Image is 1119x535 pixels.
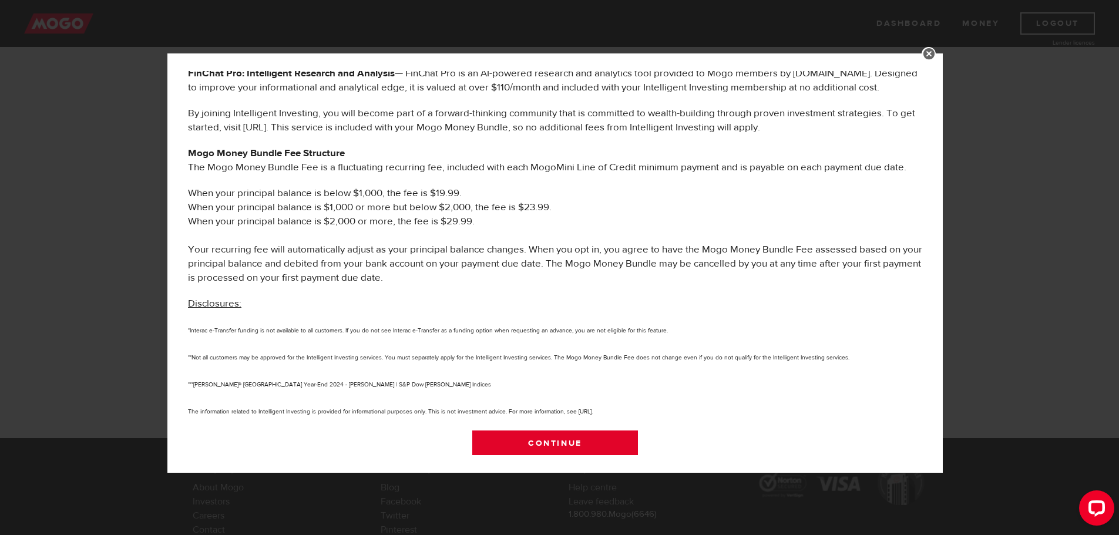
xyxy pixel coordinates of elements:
[188,354,849,361] small: **Not all customers may be approved for the Intelligent Investing services. You must separately a...
[188,186,922,200] li: When your principal balance is below $1,000, the fee is $19.99.
[188,66,922,95] p: — FinChat Pro is an AI-powered research and analytics tool provided to Mogo members by [DOMAIN_NA...
[188,243,922,285] p: Your recurring fee will automatically adjust as your principal balance changes. When you opt in, ...
[188,147,345,160] b: Mogo Money Bundle Fee Structure
[188,381,491,388] small: ***[PERSON_NAME]® [GEOGRAPHIC_DATA] Year-End 2024 - [PERSON_NAME] | S&P Dow [PERSON_NAME] Indices
[472,430,639,455] a: Continue
[1070,486,1119,535] iframe: LiveChat chat widget
[188,200,922,214] li: When your principal balance is $1,000 or more but below $2,000, the fee is $23.99.
[188,297,241,310] u: Disclosures:
[188,214,922,243] li: When your principal balance is $2,000 or more, the fee is $29.99.
[188,67,395,80] b: FinChat Pro: Intelligent Research and Analysis
[188,327,668,334] small: *Interac e-Transfer funding is not available to all customers. If you do not see Interac e-Transf...
[188,146,922,174] p: The Mogo Money Bundle Fee is a fluctuating recurring fee, included with each MogoMini Line of Cre...
[188,408,593,415] small: The information related to Intelligent Investing is provided for informational purposes only. Thi...
[188,106,922,134] p: By joining Intelligent Investing, you will become part of a forward-thinking community that is co...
